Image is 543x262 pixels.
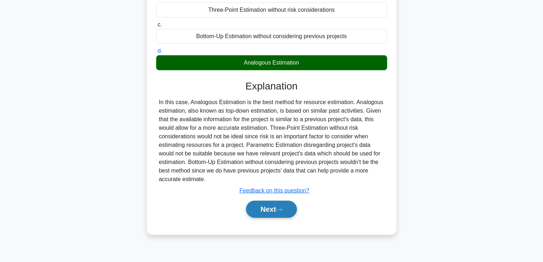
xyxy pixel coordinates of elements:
button: Next [246,201,297,218]
div: In this case, Analogous Estimation is the best method for resource estimation. Analogous estimati... [159,98,384,184]
div: Bottom-Up Estimation without considering previous projects [156,29,387,44]
div: Three-Point Estimation without risk considerations [156,2,387,17]
h3: Explanation [160,80,383,92]
a: Feedback on this question? [240,187,309,194]
span: c. [158,21,162,27]
div: Analogous Estimation [156,55,387,70]
span: d. [158,48,162,54]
